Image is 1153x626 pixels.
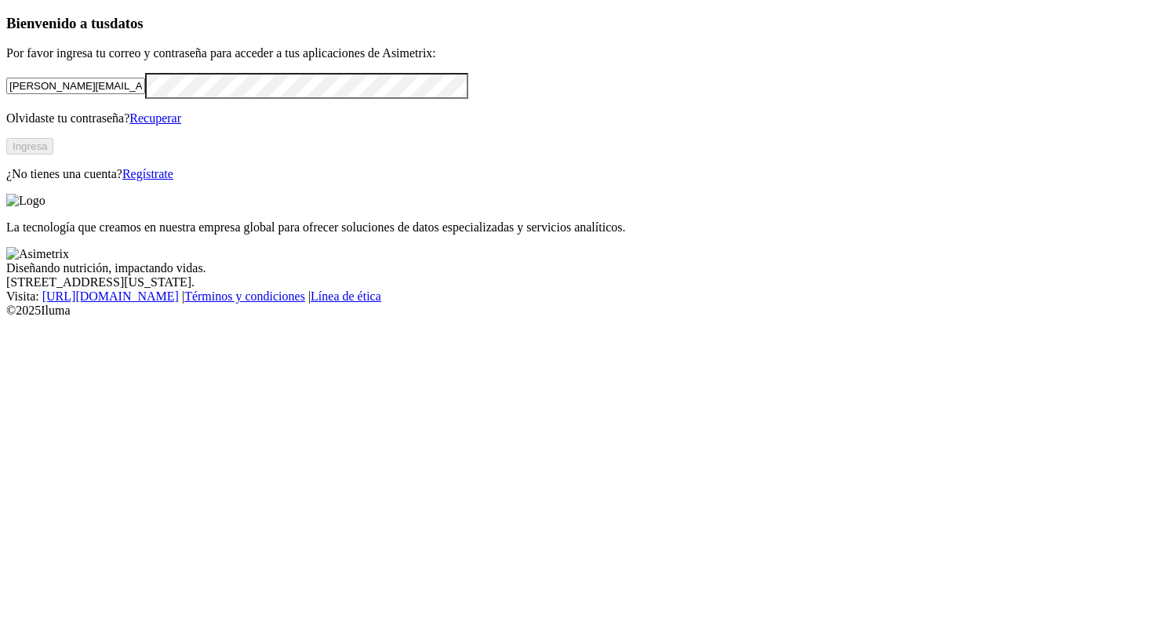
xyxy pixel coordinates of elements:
[6,220,1147,235] p: La tecnología que creamos en nuestra empresa global para ofrecer soluciones de datos especializad...
[129,111,181,125] a: Recuperar
[6,138,53,155] button: Ingresa
[6,111,1147,126] p: Olvidaste tu contraseña?
[110,15,144,31] span: datos
[311,289,381,303] a: Línea de ética
[42,289,179,303] a: [URL][DOMAIN_NAME]
[6,289,1147,304] div: Visita : | |
[6,275,1147,289] div: [STREET_ADDRESS][US_STATE].
[6,194,45,208] img: Logo
[6,261,1147,275] div: Diseñando nutrición, impactando vidas.
[6,167,1147,181] p: ¿No tienes una cuenta?
[6,78,145,94] input: Tu correo
[6,15,1147,32] h3: Bienvenido a tus
[6,247,69,261] img: Asimetrix
[122,167,173,180] a: Regístrate
[184,289,305,303] a: Términos y condiciones
[6,46,1147,60] p: Por favor ingresa tu correo y contraseña para acceder a tus aplicaciones de Asimetrix:
[6,304,1147,318] div: © 2025 Iluma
